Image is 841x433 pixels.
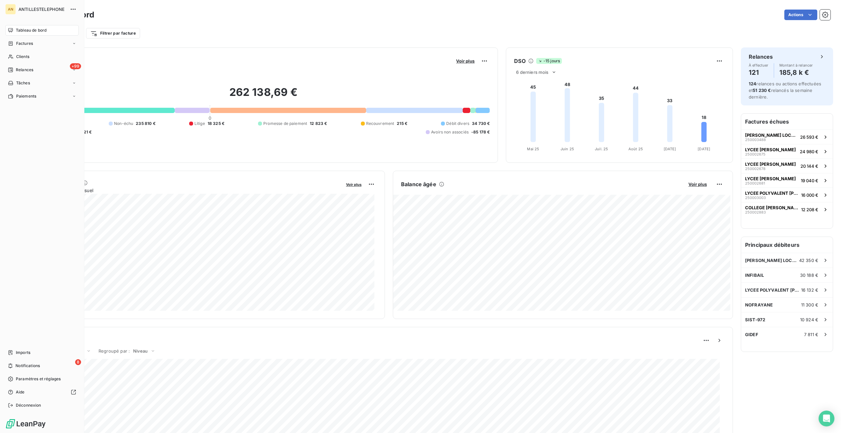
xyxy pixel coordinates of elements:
[86,28,140,39] button: Filtrer par facture
[745,210,766,214] span: 250002883
[366,121,394,127] span: Recouvrement
[263,121,307,127] span: Promesse de paiement
[536,58,562,64] span: -15 jours
[779,63,813,67] span: Montant à relancer
[114,121,133,127] span: Non-échu
[209,115,211,121] span: 0
[208,121,224,127] span: 18 325 €
[16,41,33,46] span: Factures
[745,205,798,210] span: COLLEGE [PERSON_NAME]
[819,411,834,426] div: Open Intercom Messenger
[753,88,771,93] span: 51 230 €
[745,132,797,138] span: [PERSON_NAME] LOCATION SAS
[745,161,796,167] span: LYCEE [PERSON_NAME]
[745,152,766,156] span: 250002675
[16,402,41,408] span: Déconnexion
[745,302,773,307] span: NOFRAYANE
[401,180,436,188] h6: Balance âgée
[745,147,796,152] span: LYCEE [PERSON_NAME]
[749,81,756,86] span: 124
[800,317,818,322] span: 10 924 €
[800,163,818,169] span: 20 144 €
[472,121,490,127] span: 34 730 €
[446,121,469,127] span: Débit divers
[745,287,801,293] span: LYCEE POLYVALENT [PERSON_NAME]
[37,187,341,194] span: Chiffre d'affaires mensuel
[804,332,818,337] span: 7 811 €
[800,149,818,154] span: 24 980 €
[741,159,833,173] button: LYCEE [PERSON_NAME]25000267820 144 €
[595,147,608,151] tspan: Juil. 25
[688,182,707,187] span: Voir plus
[745,181,765,185] span: 250002681
[664,147,676,151] tspan: [DATE]
[745,258,799,263] span: [PERSON_NAME] LOCATION SAS
[745,167,766,171] span: 250002678
[15,363,40,369] span: Notifications
[70,63,81,69] span: +99
[18,7,66,12] span: ANTILLESTELEPHONE
[454,58,477,64] button: Voir plus
[16,350,30,356] span: Imports
[745,196,766,200] span: 250003003
[745,317,765,322] span: SIST-972
[800,134,818,140] span: 26 593 €
[784,10,817,20] button: Actions
[5,419,46,429] img: Logo LeanPay
[741,188,833,202] button: LYCEE POLYVALENT [PERSON_NAME]25000300316 000 €
[801,178,818,183] span: 19 040 €
[745,176,796,181] span: LYCEE [PERSON_NAME]
[801,287,818,293] span: 16 132 €
[745,273,764,278] span: INFIBAIL
[698,147,710,151] tspan: [DATE]
[561,147,574,151] tspan: Juin 25
[801,207,818,212] span: 12 208 €
[741,144,833,159] button: LYCEE [PERSON_NAME]25000267524 980 €
[16,67,33,73] span: Relances
[741,130,833,144] button: [PERSON_NAME] LOCATION SAS25000348826 593 €
[800,273,818,278] span: 30 188 €
[456,58,475,64] span: Voir plus
[741,202,833,216] button: COLLEGE [PERSON_NAME]25000288312 208 €
[99,348,130,354] span: Regroupé par :
[310,121,327,127] span: 12 823 €
[344,181,363,187] button: Voir plus
[16,54,29,60] span: Clients
[527,147,539,151] tspan: Mai 25
[514,57,525,65] h6: DSO
[16,27,46,33] span: Tableau de bord
[471,129,490,135] span: -85 178 €
[686,181,709,187] button: Voir plus
[628,147,643,151] tspan: Août 25
[5,4,16,14] div: AN
[431,129,469,135] span: Avoirs non associés
[75,359,81,365] span: 8
[16,80,30,86] span: Tâches
[16,93,36,99] span: Paiements
[741,237,833,253] h6: Principaux débiteurs
[346,182,362,187] span: Voir plus
[397,121,407,127] span: 215 €
[133,348,148,354] span: Niveau
[16,389,25,395] span: Aide
[136,121,155,127] span: 235 810 €
[5,387,79,397] a: Aide
[194,121,205,127] span: Litige
[801,302,818,307] span: 11 300 €
[741,173,833,188] button: LYCEE [PERSON_NAME]25000268119 040 €
[749,53,773,61] h6: Relances
[749,63,768,67] span: À effectuer
[779,67,813,78] h4: 185,8 k €
[799,258,818,263] span: 42 350 €
[749,67,768,78] h4: 121
[749,81,821,100] span: relances ou actions effectuées et relancés la semaine dernière.
[745,332,758,337] span: GIDEF
[801,192,818,198] span: 16 000 €
[516,70,548,75] span: 6 derniers mois
[37,86,490,105] h2: 262 138,69 €
[16,376,61,382] span: Paramètres et réglages
[745,138,766,142] span: 250003488
[745,190,798,196] span: LYCEE POLYVALENT [PERSON_NAME]
[741,114,833,130] h6: Factures échues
